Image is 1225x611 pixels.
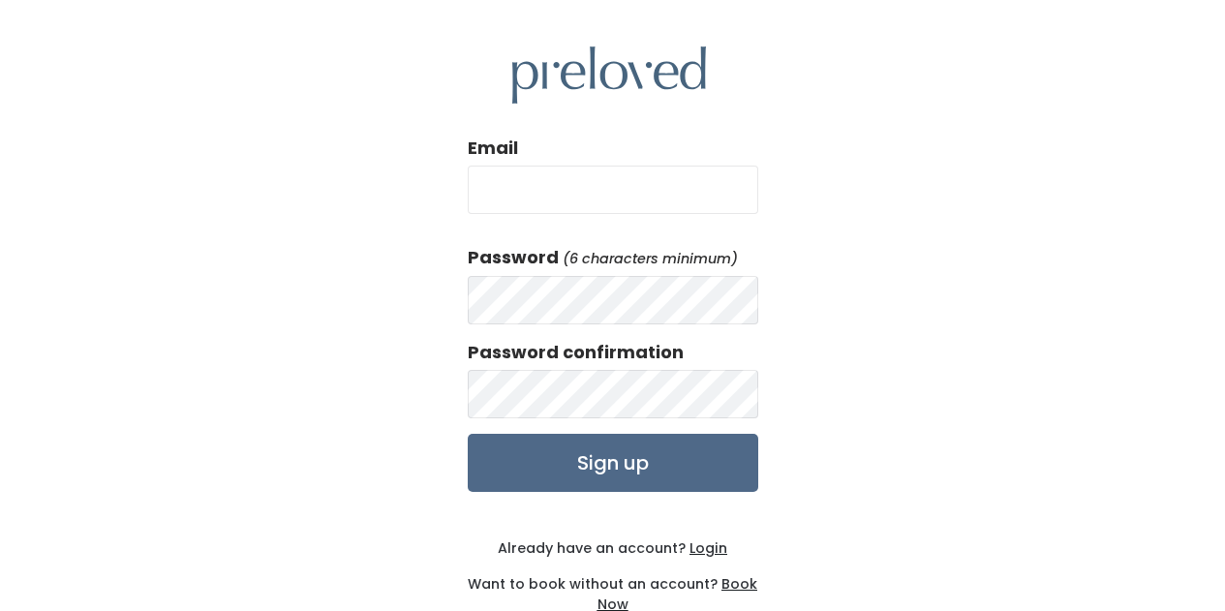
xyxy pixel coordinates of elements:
[563,249,738,268] em: (6 characters minimum)
[468,136,518,161] label: Email
[512,46,706,104] img: preloved logo
[468,245,559,270] label: Password
[468,340,684,365] label: Password confirmation
[468,538,758,559] div: Already have an account?
[686,538,727,558] a: Login
[689,538,727,558] u: Login
[468,434,758,492] input: Sign up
